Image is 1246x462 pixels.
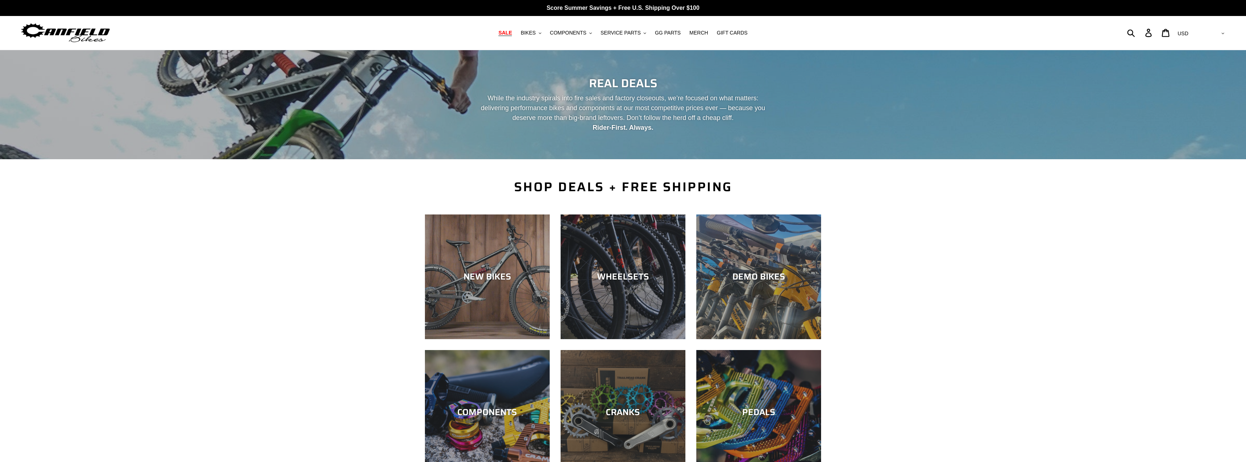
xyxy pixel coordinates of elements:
img: Canfield Bikes [20,21,111,44]
div: NEW BIKES [425,272,550,282]
strong: Rider-First. Always. [593,124,653,131]
h2: REAL DEALS [425,76,821,90]
a: NEW BIKES [425,214,550,339]
button: SERVICE PARTS [597,28,650,38]
span: GIFT CARDS [717,30,748,36]
span: SALE [498,30,512,36]
a: MERCH [686,28,712,38]
div: WHEELSETS [561,272,685,282]
input: Search [1131,25,1150,41]
a: SALE [495,28,515,38]
a: GIFT CARDS [713,28,751,38]
button: COMPONENTS [546,28,596,38]
div: CRANKS [561,407,685,418]
a: DEMO BIKES [696,214,821,339]
a: GG PARTS [651,28,684,38]
span: COMPONENTS [550,30,586,36]
a: WHEELSETS [561,214,685,339]
span: BIKES [521,30,536,36]
button: BIKES [517,28,545,38]
div: PEDALS [696,407,821,418]
div: COMPONENTS [425,407,550,418]
div: DEMO BIKES [696,272,821,282]
span: MERCH [689,30,708,36]
span: SERVICE PARTS [601,30,641,36]
h2: SHOP DEALS + FREE SHIPPING [425,179,821,194]
span: GG PARTS [655,30,681,36]
p: While the industry spirals into fire sales and factory closeouts, we’re focused on what matters: ... [474,93,772,133]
